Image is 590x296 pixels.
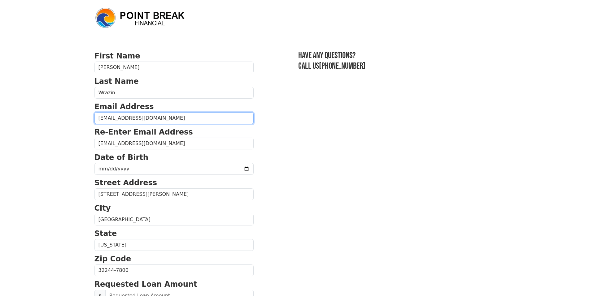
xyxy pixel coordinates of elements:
input: Re-Enter Email Address [94,138,254,149]
strong: Street Address [94,178,157,187]
input: City [94,214,254,225]
h3: Call us [298,61,496,71]
input: Last Name [94,87,254,99]
h3: Have any questions? [298,50,496,61]
strong: First Name [94,52,140,60]
strong: Re-Enter Email Address [94,128,193,136]
input: Street Address [94,188,254,200]
strong: City [94,204,111,212]
img: logo.png [94,7,187,29]
strong: State [94,229,117,238]
strong: Email Address [94,102,154,111]
strong: Date of Birth [94,153,148,162]
input: First Name [94,62,254,73]
a: [PHONE_NUMBER] [319,61,365,71]
strong: Last Name [94,77,139,86]
input: Email Address [94,112,254,124]
input: Zip Code [94,264,254,276]
strong: Zip Code [94,255,131,263]
strong: Requested Loan Amount [94,280,197,289]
